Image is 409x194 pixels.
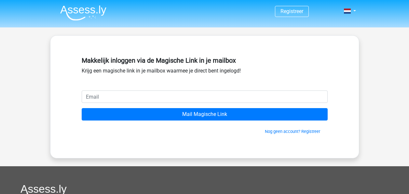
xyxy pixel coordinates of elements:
[82,108,328,121] input: Mail Magische Link
[82,54,328,90] div: Krijg een magische link in je mailbox waarmee je direct bent ingelogd!
[60,5,106,21] img: Assessly
[82,57,328,64] h5: Makkelijk inloggen via de Magische Link in je mailbox
[280,8,303,14] a: Registreer
[82,90,328,103] input: Email
[265,129,320,134] a: Nog geen account? Registreer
